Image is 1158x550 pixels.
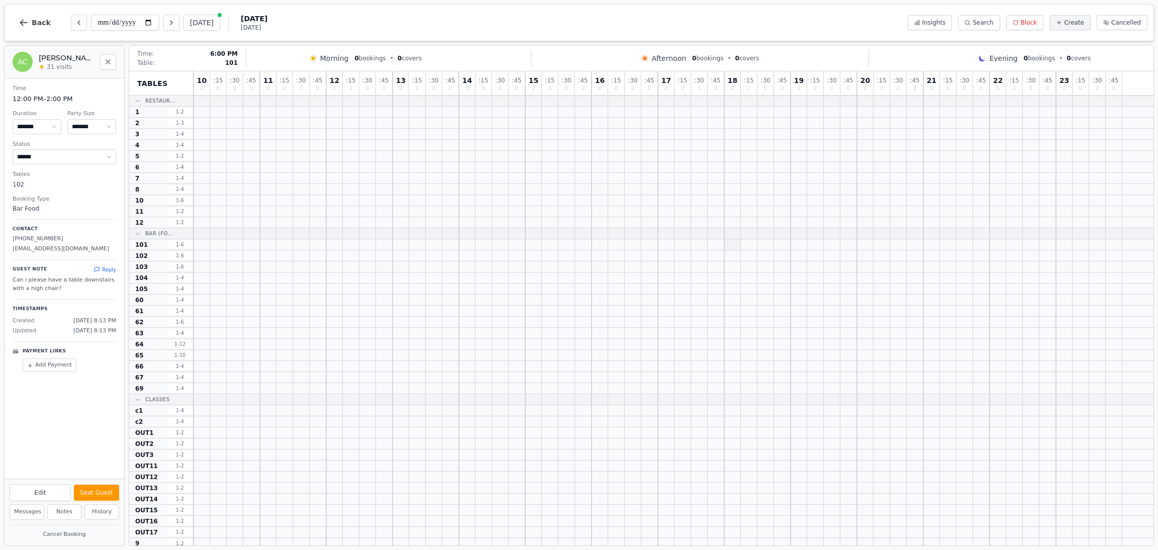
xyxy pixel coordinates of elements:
[13,204,116,213] dd: Bar Food
[810,77,820,83] span: : 15
[67,110,116,118] dt: Party Size
[168,307,192,315] span: 1 - 4
[135,274,148,282] span: 104
[200,86,203,91] span: 0
[137,78,168,88] span: Tables
[135,252,148,260] span: 102
[168,119,192,127] span: 1 - 3
[429,77,438,83] span: : 30
[1063,86,1066,91] span: 0
[880,86,883,91] span: 0
[13,195,116,204] dt: Booking Type
[631,86,634,91] span: 0
[1092,77,1102,83] span: : 30
[927,77,936,84] span: 21
[168,540,192,547] span: 1 - 2
[39,53,94,63] h2: [PERSON_NAME] Cant
[913,86,916,91] span: 0
[379,77,389,83] span: : 45
[135,528,158,536] span: OUT17
[399,86,402,91] span: 0
[168,506,192,514] span: 1 - 2
[910,77,919,83] span: : 45
[1059,77,1069,84] span: 23
[893,77,903,83] span: : 30
[135,208,144,216] span: 11
[13,245,116,253] p: [EMAIL_ADDRESS][DOMAIN_NAME]
[73,317,116,325] span: [DATE] 8:13 PM
[168,285,192,293] span: 1 - 4
[1006,15,1043,30] button: Block
[548,86,551,91] span: 0
[396,77,406,84] span: 13
[512,77,521,83] span: : 45
[976,77,986,83] span: : 45
[354,55,358,62] span: 0
[698,86,701,91] span: 0
[135,374,144,382] span: 67
[135,462,158,470] span: OUT11
[445,77,455,83] span: : 45
[135,418,143,426] span: c2
[13,110,61,118] dt: Duration
[13,226,116,233] p: Contact
[168,141,192,149] span: 1 - 4
[135,440,153,448] span: OUT2
[168,407,192,414] span: 1 - 4
[135,263,148,271] span: 103
[168,219,192,226] span: 1 - 2
[1046,86,1049,91] span: 0
[495,77,505,83] span: : 30
[135,539,139,547] span: 9
[777,77,787,83] span: : 45
[860,77,870,84] span: 20
[1009,77,1019,83] span: : 15
[283,86,286,91] span: 0
[47,63,72,71] span: 31 visits
[168,329,192,337] span: 1 - 4
[168,296,192,304] span: 1 - 4
[250,86,253,91] span: 0
[210,50,238,58] span: 6:00 PM
[13,276,116,294] p: Can i please have a table downstairs with a high chair?
[145,396,170,403] span: Classes
[135,296,144,304] span: 60
[135,506,158,514] span: OUT15
[1109,77,1118,83] span: : 45
[996,86,999,91] span: 0
[168,473,192,481] span: 1 - 2
[230,77,239,83] span: : 30
[135,108,139,116] span: 1
[499,86,502,91] span: 0
[13,266,47,273] p: Guest Note
[168,340,192,348] span: 1 - 12
[47,504,82,520] button: Notes
[764,86,767,91] span: 0
[74,485,119,501] button: Seat Guest
[168,186,192,193] span: 1 - 4
[747,86,750,91] span: 0
[197,77,207,84] span: 10
[300,86,303,91] span: 0
[728,54,731,62] span: •
[930,86,933,91] span: 0
[279,77,289,83] span: : 15
[1096,86,1099,91] span: 0
[1021,19,1037,27] span: Block
[10,504,44,520] button: Messages
[565,86,568,91] span: 0
[135,340,144,348] span: 64
[168,174,192,182] span: 1 - 4
[897,86,900,91] span: 0
[135,351,144,359] span: 65
[168,163,192,171] span: 1 - 4
[963,86,966,91] span: 0
[135,174,139,182] span: 7
[168,351,192,359] span: 1 - 10
[135,119,139,127] span: 2
[1049,15,1091,30] button: Create
[661,77,671,84] span: 17
[145,97,175,105] span: Restaur...
[135,362,144,371] span: 66
[946,86,949,91] span: 0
